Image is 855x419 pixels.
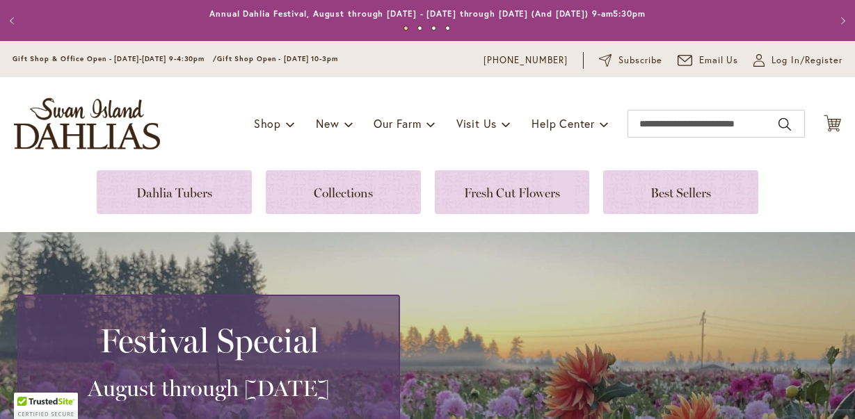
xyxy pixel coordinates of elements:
span: Help Center [532,116,595,131]
a: Log In/Register [753,54,842,67]
span: Shop [254,116,281,131]
span: Our Farm [374,116,421,131]
button: Next [827,7,855,35]
button: 3 of 4 [431,26,436,31]
a: Subscribe [599,54,662,67]
span: Email Us [699,54,739,67]
a: Email Us [678,54,739,67]
button: 2 of 4 [417,26,422,31]
span: Visit Us [456,116,497,131]
span: New [316,116,339,131]
h2: Festival Special [35,321,382,360]
span: Log In/Register [772,54,842,67]
button: 1 of 4 [403,26,408,31]
button: 4 of 4 [445,26,450,31]
span: Gift Shop & Office Open - [DATE]-[DATE] 9-4:30pm / [13,54,217,63]
span: Gift Shop Open - [DATE] 10-3pm [217,54,338,63]
a: [PHONE_NUMBER] [484,54,568,67]
span: Subscribe [618,54,662,67]
a: store logo [14,98,160,149]
a: Annual Dahlia Festival, August through [DATE] - [DATE] through [DATE] (And [DATE]) 9-am5:30pm [209,8,646,19]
